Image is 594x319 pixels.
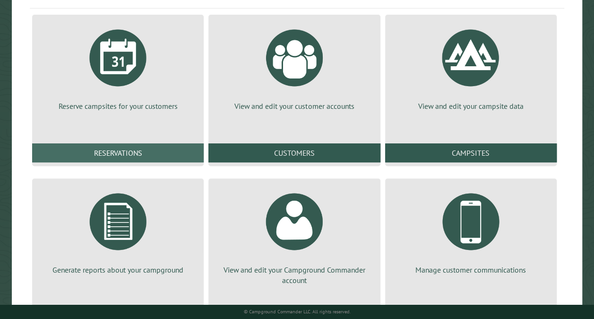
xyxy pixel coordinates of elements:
[32,143,204,162] a: Reservations
[396,186,545,275] a: Manage customer communications
[43,186,192,275] a: Generate reports about your campground
[220,22,369,111] a: View and edit your customer accounts
[43,265,192,275] p: Generate reports about your campground
[220,101,369,111] p: View and edit your customer accounts
[396,265,545,275] p: Manage customer communications
[396,22,545,111] a: View and edit your campsite data
[43,22,192,111] a: Reserve campsites for your customers
[220,186,369,286] a: View and edit your Campground Commander account
[220,265,369,286] p: View and edit your Campground Commander account
[208,143,380,162] a: Customers
[244,309,351,315] small: © Campground Commander LLC. All rights reserved.
[385,143,557,162] a: Campsites
[396,101,545,111] p: View and edit your campsite data
[43,101,192,111] p: Reserve campsites for your customers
